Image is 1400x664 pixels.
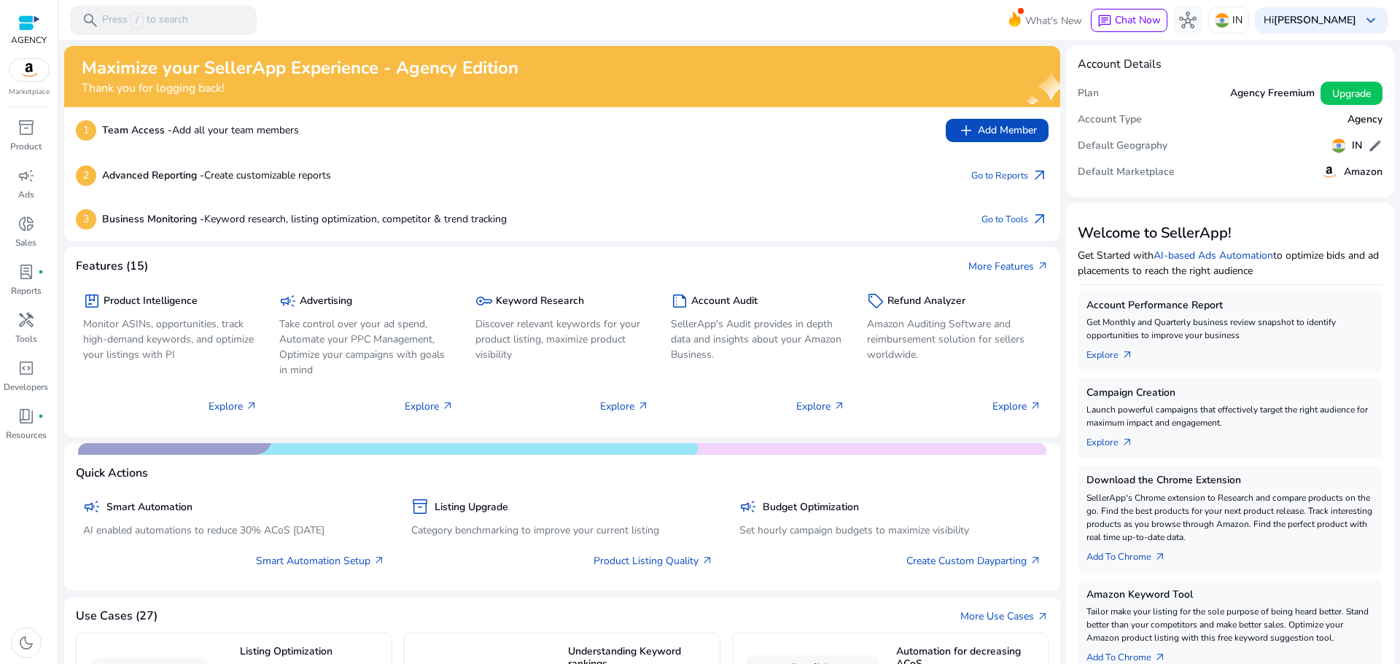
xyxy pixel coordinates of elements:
[76,609,157,623] h4: Use Cases (27)
[1352,140,1362,152] h5: IN
[1344,166,1382,179] h5: Amazon
[9,87,50,98] p: Marketplace
[435,501,508,514] h5: Listing Upgrade
[411,498,429,515] span: inventory_2
[17,634,35,652] span: dark_mode
[594,553,713,569] a: Product Listing Quality
[1115,13,1161,27] span: Chat Now
[17,359,35,377] span: code_blocks
[1321,82,1382,105] button: Upgrade
[671,316,845,362] p: SellerApp's Audit provides in depth data and insights about your Amazon Business.
[256,553,385,569] a: Smart Automation Setup
[1037,611,1049,622] span: arrow_outward
[1086,474,1374,487] h5: Download the Chrome Extension
[946,119,1049,142] button: addAdd Member
[1078,166,1175,179] h5: Default Marketplace
[442,400,454,412] span: arrow_outward
[10,140,42,153] p: Product
[1274,13,1356,27] b: [PERSON_NAME]
[17,263,35,281] span: lab_profile
[763,501,859,514] h5: Budget Optimization
[6,429,47,442] p: Resources
[9,59,49,81] img: amazon.svg
[15,332,37,345] p: Tools
[11,34,47,47] p: AGENCY
[102,212,204,226] b: Business Monitoring -
[82,58,518,79] h2: Maximize your SellerApp Experience - Agency Edition
[102,168,331,183] p: Create customizable reports
[1078,140,1167,152] h5: Default Geography
[1154,249,1273,262] a: AI-based Ads Automation
[867,316,1041,362] p: Amazon Auditing Software and reimbursement solution for sellers worldwide.
[1078,58,1162,71] h4: Account Details
[1321,163,1338,181] img: amazon.svg
[671,292,688,310] span: summarize
[1086,300,1374,312] h5: Account Performance Report
[1078,114,1142,126] h5: Account Type
[1086,316,1374,342] p: Get Monthly and Quarterly business review snapshot to identify opportunities to improve your busi...
[1173,6,1202,35] button: hub
[475,316,650,362] p: Discover relevant keywords for your product listing, maximize product visibility
[1264,15,1356,26] p: Hi
[1347,114,1382,126] h5: Agency
[1086,403,1374,429] p: Launch powerful campaigns that effectively target the right audience for maximum impact and engag...
[691,295,758,308] h5: Account Audit
[1154,551,1166,563] span: arrow_outward
[102,12,188,28] p: Press to search
[1232,7,1242,33] p: IN
[17,311,35,329] span: handyman
[102,122,299,138] p: Add all your team members
[373,555,385,566] span: arrow_outward
[1078,87,1099,100] h5: Plan
[1078,224,1382,242] h3: Welcome to SellerApp!
[1368,138,1382,153] span: edit
[83,498,101,515] span: campaign
[38,413,44,419] span: fiber_manual_record
[1086,544,1178,564] a: Add To Chrome
[102,168,204,182] b: Advanced Reporting -
[102,211,507,227] p: Keyword research, listing optimization, competitor & trend tracking
[17,407,35,425] span: book_4
[701,555,713,566] span: arrow_outward
[600,399,649,414] p: Explore
[739,523,1041,538] p: Set hourly campaign budgets to maximize visibility
[279,292,297,310] span: campaign
[992,399,1041,414] p: Explore
[102,123,172,137] b: Team Access -
[76,120,96,141] p: 1
[17,119,35,136] span: inventory_2
[1332,86,1371,101] span: Upgrade
[960,609,1049,624] a: More Use Casesarrow_outward
[1086,491,1374,544] p: SellerApp's Chrome extension to Research and compare products on the go. Find the best products f...
[76,259,148,273] h4: Features (15)
[17,167,35,184] span: campaign
[1121,349,1133,361] span: arrow_outward
[1086,387,1374,399] h5: Campaign Creation
[475,292,493,310] span: key
[15,236,36,249] p: Sales
[1154,652,1166,663] span: arrow_outward
[279,316,454,378] p: Take control over your ad spend, Automate your PPC Management, Optimize your campaigns with goals...
[1091,9,1167,32] button: chatChat Now
[83,316,257,362] p: Monitor ASINs, opportunities, track high-demand keywords, and optimize your listings with PI
[405,399,454,414] p: Explore
[957,122,1037,139] span: Add Member
[18,188,34,201] p: Ads
[1086,605,1374,644] p: Tailor make your listing for the sole purpose of being heard better. Stand better than your compe...
[83,292,101,310] span: package
[76,209,96,230] p: 3
[1179,12,1197,29] span: hub
[1086,429,1145,450] a: Explorearrow_outward
[82,82,518,95] h4: Thank you for logging back!
[739,498,757,515] span: campaign
[1362,12,1380,29] span: keyboard_arrow_down
[1078,248,1382,278] p: Get Started with to optimize bids and ad placements to reach the right audience
[209,399,257,414] p: Explore
[83,523,385,538] p: AI enabled automations to reduce 30% ACoS [DATE]
[38,269,44,275] span: fiber_manual_record
[76,165,96,186] p: 2
[867,292,884,310] span: sell
[76,466,148,480] h4: Quick Actions
[1031,211,1049,228] span: arrow_outward
[82,12,99,29] span: search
